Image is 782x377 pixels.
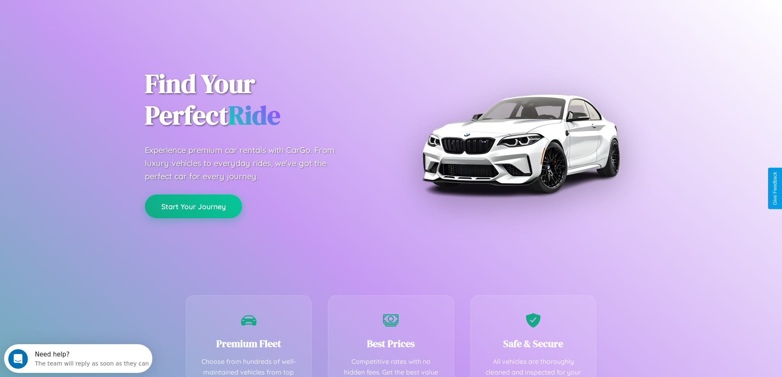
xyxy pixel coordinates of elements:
span: Ride [228,97,280,133]
h3: Best Prices [341,337,441,350]
h3: Premium Fleet [199,337,299,350]
button: Start Your Journey [145,194,242,218]
div: Need help? [31,7,145,14]
div: Give Feedback [772,172,778,205]
iframe: Intercom live chat [8,349,28,369]
p: Experience premium car rentals with CarGo. From luxury vehicles to everyday rides, we've got the ... [145,144,350,183]
img: Premium BMW car rental vehicle [418,41,623,246]
h1: Find Your Perfect [145,68,379,131]
div: The team will reply as soon as they can [31,14,145,22]
div: Open Intercom Messenger [3,3,153,26]
iframe: Intercom live chat discovery launcher [4,344,152,373]
h3: Safe & Secure [483,337,584,350]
